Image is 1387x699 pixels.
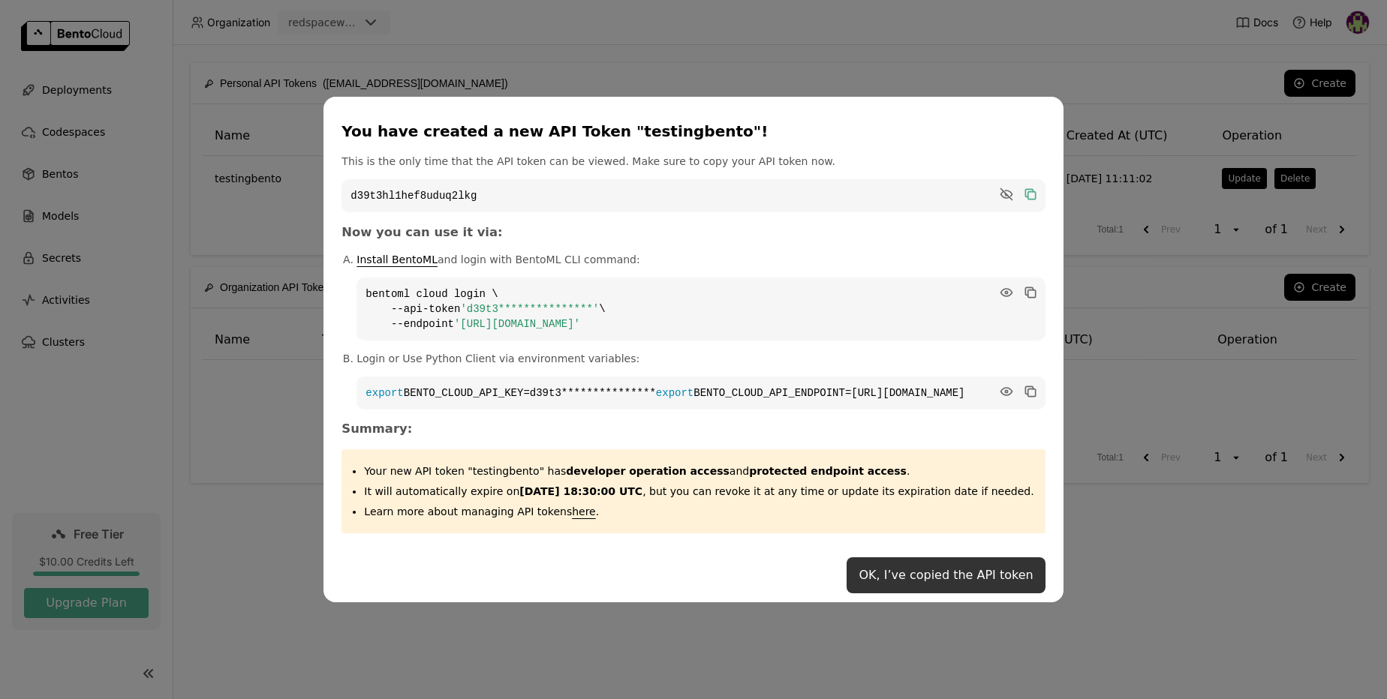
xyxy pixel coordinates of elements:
p: Learn more about managing API tokens . [364,504,1033,519]
strong: protected endpoint access [749,465,907,477]
span: '[URL][DOMAIN_NAME]' [454,318,580,330]
strong: [DATE] 18:30:00 UTC [519,485,642,497]
p: This is the only time that the API token can be viewed. Make sure to copy your API token now. [341,154,1045,169]
p: Your new API token "testingbento" has . [364,463,1033,478]
code: BENTO_CLOUD_API_KEY=d39t3*************** BENTO_CLOUD_API_ENDPOINT=[URL][DOMAIN_NAME] [357,376,1045,409]
span: export [656,387,693,399]
h3: Summary: [341,421,1045,436]
div: You have created a new API Token "testingbento"! [341,121,1039,142]
p: and login with BentoML CLI command: [357,252,1045,267]
p: It will automatically expire on , but you can revoke it at any time or update its expiration date... [364,484,1033,499]
p: Login or Use Python Client via environment variables: [357,351,1045,366]
code: d39t3hl1hef8uduq2lkg [341,179,1045,212]
a: Install BentoML [357,253,438,265]
button: OK, I’ve copied the API token [847,557,1045,593]
a: here [572,505,596,517]
strong: developer operation access [566,465,730,477]
span: and [566,465,907,477]
div: dialog [323,97,1063,602]
code: bentoml cloud login \ --api-token \ --endpoint [357,277,1045,340]
span: export [366,387,403,399]
h3: Now you can use it via: [341,225,1045,240]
